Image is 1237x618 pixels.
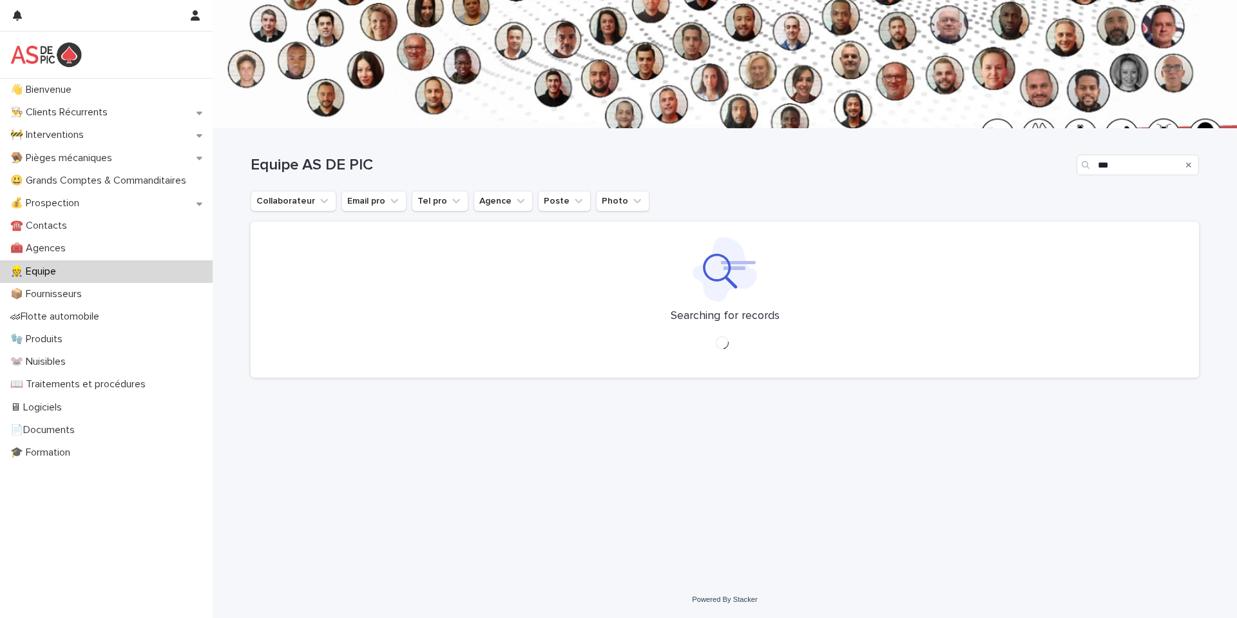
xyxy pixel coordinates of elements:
p: 📦 Fournisseurs [5,288,92,300]
input: Search [1077,155,1199,175]
p: 📖 Traitements et procédures [5,378,156,391]
p: 👨‍🍳 Clients Récurrents [5,106,118,119]
a: Powered By Stacker [692,595,757,603]
h1: Equipe AS DE PIC [251,156,1071,175]
p: 👋 Bienvenue [5,84,82,96]
p: 💰 Prospection [5,197,90,209]
button: Agence [474,191,533,211]
p: 🧤 Produits [5,333,73,345]
p: 🪤 Pièges mécaniques [5,152,122,164]
p: 📄Documents [5,424,85,436]
button: Collaborateur [251,191,336,211]
button: Email pro [341,191,407,211]
button: Poste [538,191,591,211]
p: 🚧 Interventions [5,129,94,141]
p: 🧰 Agences [5,242,76,255]
p: Searching for records [671,309,780,323]
button: Photo [596,191,649,211]
p: ☎️ Contacts [5,220,77,232]
img: yKcqic14S0S6KrLdrqO6 [10,42,82,68]
p: 🖥 Logiciels [5,401,72,414]
p: 👷 Equipe [5,266,66,278]
p: 🐭 Nuisibles [5,356,76,368]
p: 😃 Grands Comptes & Commanditaires [5,175,197,187]
p: 🎓 Formation [5,447,81,459]
button: Tel pro [412,191,468,211]
p: 🏎Flotte automobile [5,311,110,323]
